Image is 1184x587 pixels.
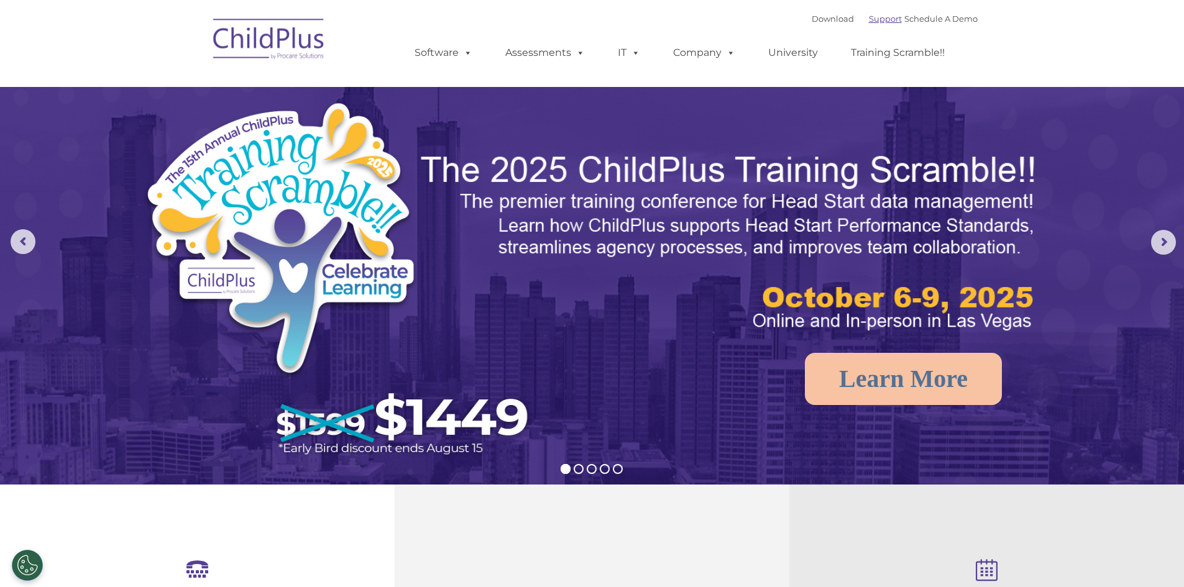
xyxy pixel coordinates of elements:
font: | [812,14,978,24]
a: Schedule A Demo [904,14,978,24]
a: Download [812,14,854,24]
a: Software [402,40,485,65]
a: Assessments [493,40,597,65]
a: IT [605,40,653,65]
button: Cookies Settings [12,550,43,581]
a: Company [661,40,748,65]
a: Training Scramble!! [838,40,957,65]
a: Support [869,14,902,24]
a: Learn More [805,353,1002,405]
a: University [756,40,830,65]
span: Phone number [173,133,226,142]
img: ChildPlus by Procare Solutions [207,10,331,72]
span: Last name [173,82,211,91]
